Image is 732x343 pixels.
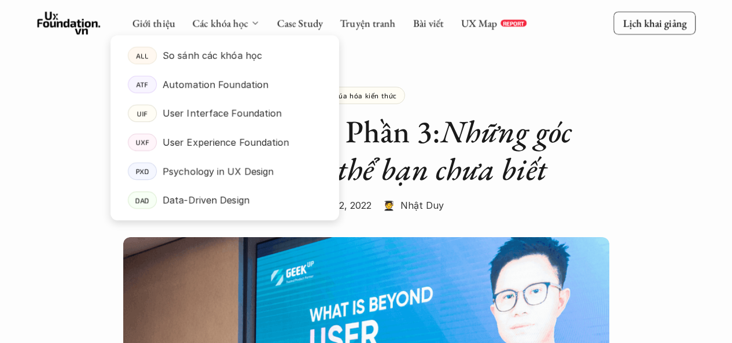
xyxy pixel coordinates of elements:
p: PXD [136,167,150,175]
a: REPORT [500,20,526,27]
p: User Experience Foundation [163,134,289,151]
p: UXF [136,138,149,146]
p: ATF [137,80,149,88]
p: REPORT [502,20,524,27]
a: UXFUser Experience Foundation [111,128,339,157]
a: ATFAutomation Foundation [111,70,339,99]
p: DAD [135,196,150,204]
p: Psychology in UX Design [163,163,274,180]
a: Truyện tranh [340,16,395,29]
p: Automation Foundation [163,76,268,93]
a: UIFUser Interface Foundation [111,99,339,128]
a: Case Study [277,16,322,29]
a: ALLSo sánh các khóa học [111,41,339,70]
a: Bài viết [413,16,443,29]
a: UX Map [461,16,497,29]
p: ALL [137,51,149,60]
h1: UXVN 2022 - Phần 3: [135,113,598,188]
p: UIF [137,109,148,117]
a: DADData-Driven Design [111,186,339,215]
a: PXDPsychology in UX Design [111,157,339,186]
p: User Interface Foundation [163,105,282,122]
p: Lịch khai giảng [623,16,686,29]
em: Những góc nhìn mới có thể bạn chưa biết [185,111,579,189]
p: Lúa hóa kiến thức [335,91,397,99]
p: So sánh các khóa học [163,47,262,64]
p: 🧑‍🎓 Nhật Duy [383,197,444,214]
a: Lịch khai giảng [613,12,696,34]
a: Giới thiệu [132,16,175,29]
a: Các khóa học [192,16,248,29]
p: Data-Driven Design [163,191,249,209]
